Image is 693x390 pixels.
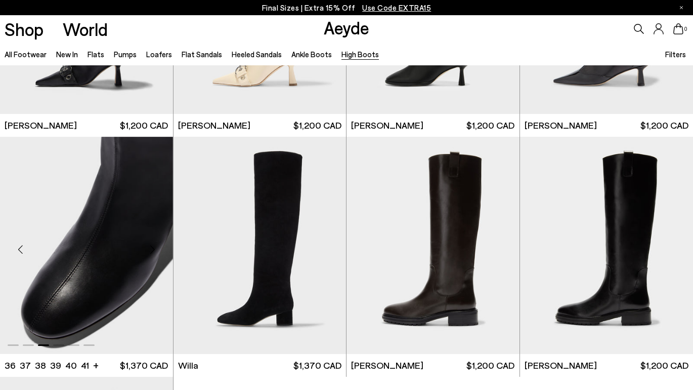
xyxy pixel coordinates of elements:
[346,137,519,354] img: Henry Knee-High Boots
[114,50,137,59] a: Pumps
[120,359,168,372] span: $1,370 CAD
[35,359,46,372] li: 38
[174,114,346,137] a: [PERSON_NAME] $1,200 CAD
[63,20,108,38] a: World
[466,359,514,372] span: $1,200 CAD
[324,17,369,38] a: Aeyde
[50,359,61,372] li: 39
[5,119,77,132] span: [PERSON_NAME]
[673,23,683,34] a: 0
[683,26,688,32] span: 0
[351,119,423,132] span: [PERSON_NAME]
[346,354,519,377] a: [PERSON_NAME] $1,200 CAD
[362,3,431,12] span: Navigate to /collections/ss25-final-sizes
[178,119,250,132] span: [PERSON_NAME]
[146,50,172,59] a: Loafers
[466,119,514,132] span: $1,200 CAD
[525,359,597,372] span: [PERSON_NAME]
[88,50,104,59] a: Flats
[665,50,686,59] span: Filters
[138,234,168,264] div: Next slide
[93,358,99,372] li: +
[293,359,341,372] span: $1,370 CAD
[525,119,597,132] span: [PERSON_NAME]
[178,359,198,372] span: Willa
[346,114,519,137] a: [PERSON_NAME] $1,200 CAD
[174,354,346,377] a: Willa $1,370 CAD
[232,50,282,59] a: Heeled Sandals
[5,20,44,38] a: Shop
[20,359,31,372] li: 37
[182,50,222,59] a: Flat Sandals
[174,137,346,354] img: Willa Suede Over-Knee Boots
[5,234,35,264] div: Previous slide
[640,119,688,132] span: $1,200 CAD
[351,359,423,372] span: [PERSON_NAME]
[5,359,86,372] ul: variant
[81,359,89,372] li: 41
[5,359,16,372] li: 36
[262,2,431,14] p: Final Sizes | Extra 15% Off
[293,119,341,132] span: $1,200 CAD
[291,50,332,59] a: Ankle Boots
[120,119,168,132] span: $1,200 CAD
[341,50,379,59] a: High Boots
[5,50,47,59] a: All Footwear
[65,359,77,372] li: 40
[56,50,78,59] a: New In
[640,359,688,372] span: $1,200 CAD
